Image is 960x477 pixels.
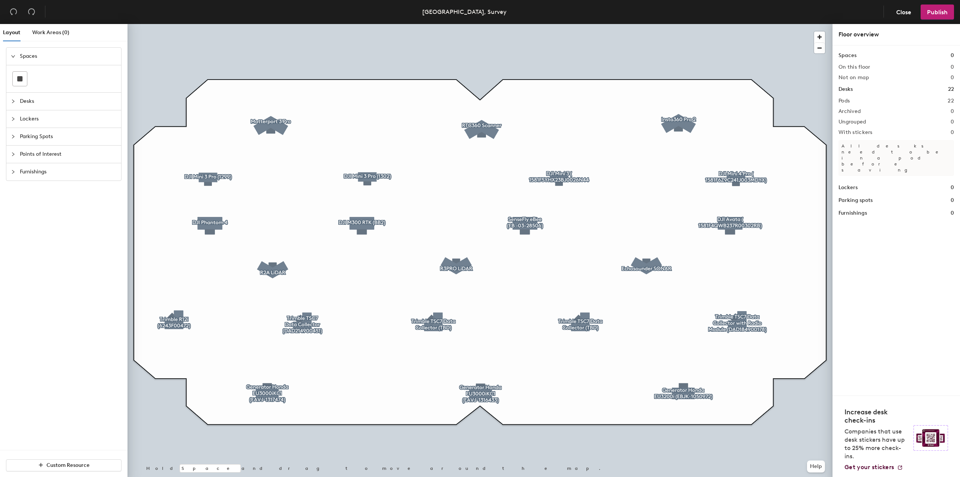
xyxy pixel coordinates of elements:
h2: Not on map [838,75,869,81]
h2: 0 [951,75,954,81]
h1: Parking spots [838,196,873,205]
span: Furnishings [20,163,117,181]
span: collapsed [11,170,15,174]
h2: Archived [838,108,861,114]
h1: Spaces [838,51,856,60]
h1: Desks [838,85,853,93]
span: Layout [3,29,20,36]
span: collapsed [11,134,15,139]
span: Desks [20,93,117,110]
h2: 0 [951,108,954,114]
span: Parking Spots [20,128,117,145]
h2: 22 [948,98,954,104]
span: undo [10,8,17,15]
h2: Ungrouped [838,119,866,125]
span: Get your stickers [844,463,894,471]
div: Floor overview [838,30,954,39]
span: collapsed [11,117,15,121]
img: Sticker logo [913,425,948,451]
span: expanded [11,54,15,59]
p: All desks need to be in a pod before saving [838,140,954,176]
a: Get your stickers [844,463,903,471]
h4: Increase desk check-ins [844,408,909,424]
p: Companies that use desk stickers have up to 25% more check-ins. [844,427,909,460]
h2: 0 [951,129,954,135]
span: Publish [927,9,948,16]
h1: 0 [951,51,954,60]
h1: Lockers [838,184,858,192]
h2: 0 [951,64,954,70]
h1: 0 [951,196,954,205]
h2: On this floor [838,64,870,70]
h1: 22 [948,85,954,93]
button: Custom Resource [6,459,121,471]
h2: With stickers [838,129,873,135]
span: Lockers [20,110,117,128]
div: [GEOGRAPHIC_DATA], Survey [422,7,507,17]
h2: Pods [838,98,850,104]
span: Custom Resource [46,462,90,468]
span: collapsed [11,152,15,156]
h1: Furnishings [838,209,867,217]
h1: 0 [951,184,954,192]
button: Close [890,5,918,20]
button: Help [807,460,825,472]
span: Points of Interest [20,146,117,163]
span: Spaces [20,48,117,65]
button: Publish [921,5,954,20]
button: Undo (⌘ + Z) [6,5,21,20]
span: Close [896,9,911,16]
span: Work Areas (0) [32,29,69,36]
span: collapsed [11,99,15,104]
h2: 0 [951,119,954,125]
h1: 0 [951,209,954,217]
button: Redo (⌘ + ⇧ + Z) [24,5,39,20]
